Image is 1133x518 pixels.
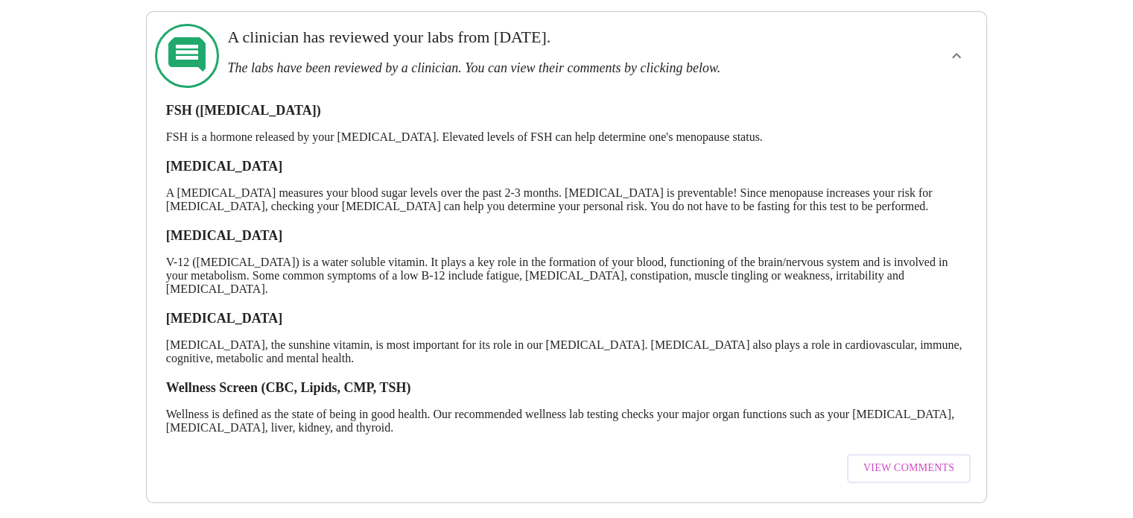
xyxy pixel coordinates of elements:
[227,60,825,76] h3: The labs have been reviewed by a clinician. You can view their comments by clicking below.
[939,38,974,74] button: show more
[166,256,968,296] p: V-12 ([MEDICAL_DATA]) is a water soluble vitamin. It plays a key role in the formation of your bl...
[166,380,968,396] h3: Wellness Screen (CBC, Lipids, CMP, TSH)
[843,446,974,490] a: View Comments
[847,454,971,483] button: View Comments
[166,130,968,144] p: FSH is a hormone released by your [MEDICAL_DATA]. Elevated levels of FSH can help determine one's...
[166,408,968,435] p: Wellness is defined as the state of being in good health. Our recommended wellness lab testing ch...
[166,159,968,174] h3: [MEDICAL_DATA]
[166,338,968,365] p: [MEDICAL_DATA], the sunshine vitamin, is most important for its role in our [MEDICAL_DATA]. [MEDI...
[166,228,968,244] h3: [MEDICAL_DATA]
[166,103,968,119] h3: FSH ([MEDICAL_DATA])
[227,28,825,47] h3: A clinician has reviewed your labs from [DATE].
[166,311,968,326] h3: [MEDICAL_DATA]
[863,459,954,478] span: View Comments
[166,186,968,213] p: A [MEDICAL_DATA] measures your blood sugar levels over the past 2-3 months. [MEDICAL_DATA] is pre...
